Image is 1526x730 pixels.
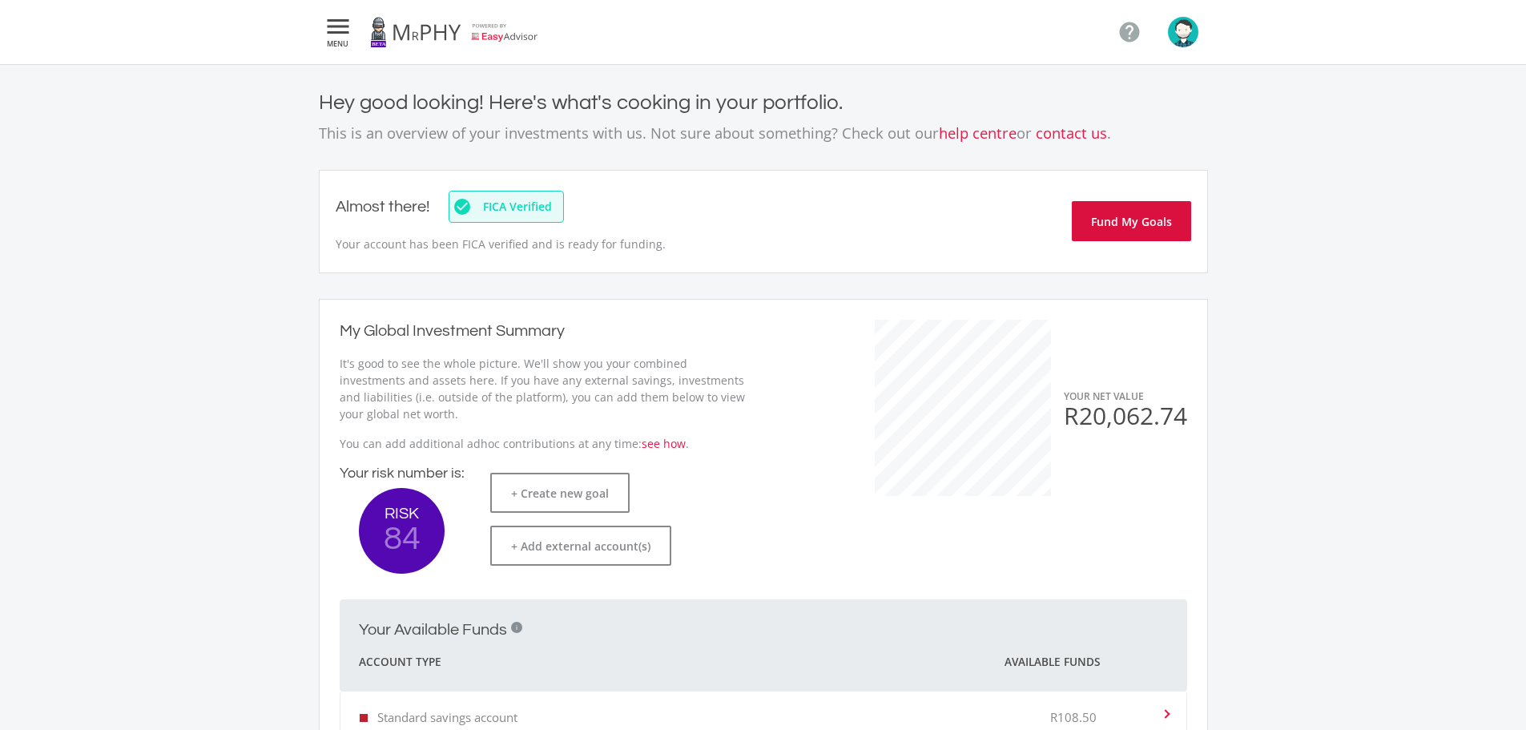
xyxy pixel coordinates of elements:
p: You can add additional adhoc contributions at any time: . [340,435,747,452]
a:  [1111,14,1148,50]
a: help centre [939,123,1017,143]
span: Account Type [359,652,441,672]
p: Your account has been FICA verified and is ready for funding. [336,236,691,252]
a: see how [642,436,686,451]
p: This is an overview of your investments with us. Not sure about something? Check out our or . [319,122,1208,144]
button:  MENU [319,16,357,48]
mat-expansion-panel-header: Your Available Funds i Account Type Available Funds [340,599,1187,692]
p: It's good to see the whole picture. We'll show you your combined investments and assets here. If ... [340,355,747,422]
i:  [324,17,352,36]
h2: My Global Investment Summary [340,320,565,344]
button: + Create new goal [490,473,630,513]
i:  [1117,20,1141,44]
i: check_circle [453,197,469,216]
span: YOUR NET VALUE [1064,389,1144,403]
button: Fund My Goals [1072,201,1191,241]
span: Available Funds [1005,654,1100,670]
div: i [511,622,522,633]
h4: Hey good looking! Here's what's cooking in your portfolio. [319,91,1208,115]
span: R20,062.74 [1064,399,1187,432]
h2: Almost there! [336,197,429,216]
a: contact us [1036,123,1107,143]
span: FICA Verified [475,201,560,212]
span: MENU [324,40,352,47]
h4: Your risk number is: [340,465,465,482]
button: RISK 84 [359,488,445,574]
p: R108.50 [1050,709,1097,725]
img: avatar.png [1168,17,1198,47]
span: RISK [359,506,445,522]
span: 84 [359,522,445,556]
button: + Add external account(s) [490,526,671,566]
p: Standard savings account [377,709,517,725]
h2: Your Available Funds [359,620,507,639]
